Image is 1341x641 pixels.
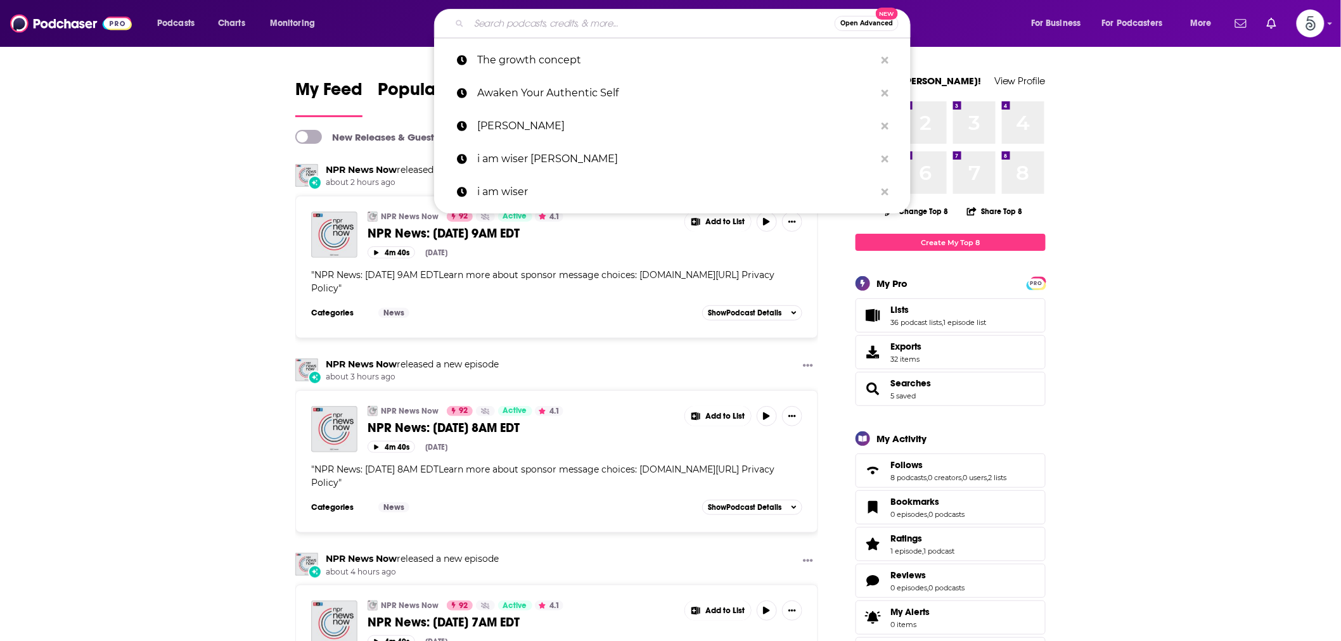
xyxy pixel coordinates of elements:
span: Active [503,405,527,417]
span: Add to List [705,606,745,616]
button: 4.1 [535,212,563,222]
span: Reviews [890,569,926,581]
a: NPR News: [DATE] 9AM EDT [368,225,676,241]
span: , [927,473,928,482]
a: NPR News Now [381,406,439,416]
span: Lists [890,304,909,315]
a: Lists [890,304,986,315]
p: laura purdy [477,110,875,143]
span: Bookmarks [856,490,1046,524]
a: 92 [447,600,473,611]
div: New Episode [308,371,322,384]
a: 0 podcasts [928,583,965,592]
a: The growth concept [434,44,911,77]
span: New [876,8,899,20]
a: New Releases & Guests Only [295,130,462,144]
a: 92 [447,406,473,416]
span: PRO [1029,279,1044,288]
span: Follows [890,459,923,471]
a: Create My Top 8 [856,234,1046,251]
span: NPR News: [DATE] 9AM EDTLearn more about sponsor message choices: [DOMAIN_NAME][URL] Privacy Policy [311,269,774,294]
button: open menu [261,13,331,34]
button: Show More Button [782,212,802,232]
span: Exports [890,341,921,352]
button: Share Top 8 [966,199,1023,224]
span: Bookmarks [890,496,939,507]
a: Active [498,600,532,611]
span: My Alerts [860,609,885,626]
a: 1 podcast [923,547,954,555]
a: Show notifications dropdown [1230,13,1252,34]
a: NPR News Now [295,553,318,576]
span: Active [503,210,527,223]
a: Follows [890,459,1006,471]
span: , [987,473,988,482]
a: Searches [860,380,885,398]
button: open menu [1022,13,1097,34]
button: Open AdvancedNew [835,16,899,31]
h3: released a new episode [326,164,499,176]
button: Show More Button [782,600,802,621]
span: Open Advanced [840,20,893,27]
a: Active [498,212,532,222]
span: Add to List [705,412,745,421]
span: Show Podcast Details [708,503,781,512]
a: Ratings [860,535,885,553]
span: Add to List [705,217,745,227]
div: My Activity [876,433,927,445]
button: 4.1 [535,600,563,611]
span: 92 [459,405,468,417]
span: For Business [1031,15,1081,32]
a: NPR News Now [368,600,378,611]
button: ShowPodcast Details [702,500,802,515]
div: My Pro [876,277,908,289]
a: News [378,308,409,318]
span: , [942,318,943,327]
button: open menu [148,13,211,34]
a: NPR News Now [381,600,439,611]
a: NPR News Now [295,164,318,187]
span: Searches [856,372,1046,406]
img: NPR News: 10-06-2025 9AM EDT [311,212,357,258]
div: Search podcasts, credits, & more... [446,9,923,38]
button: open menu [1181,13,1228,34]
span: " " [311,464,774,488]
span: , [927,583,928,592]
button: Show More Button [798,359,818,374]
a: NPR News: [DATE] 7AM EDT [368,614,676,630]
a: News [378,502,409,512]
img: NPR News Now [368,212,378,222]
a: 0 creators [928,473,961,482]
a: NPR News Now [381,212,439,222]
span: Podcasts [157,15,195,32]
button: Show More Button [685,212,751,232]
span: 32 items [890,355,921,364]
span: Charts [218,15,245,32]
h3: Categories [311,502,368,512]
span: For Podcasters [1102,15,1163,32]
img: NPR News Now [295,359,318,381]
button: Show More Button [685,406,751,426]
h3: Categories [311,308,368,318]
a: Reviews [890,569,965,581]
a: Charts [210,13,253,34]
img: NPR News Now [368,406,378,416]
span: More [1190,15,1212,32]
a: View Profile [994,75,1046,87]
a: i am wiser [PERSON_NAME] [434,143,911,175]
input: Search podcasts, credits, & more... [469,13,835,34]
a: Lists [860,307,885,324]
span: Ratings [856,527,1046,561]
p: Awaken Your Authentic Self [477,77,875,110]
span: about 2 hours ago [326,177,499,188]
div: [DATE] [425,443,447,452]
span: 92 [459,600,468,612]
span: " " [311,269,774,294]
p: The growth concept [477,44,875,77]
a: 92 [447,212,473,222]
